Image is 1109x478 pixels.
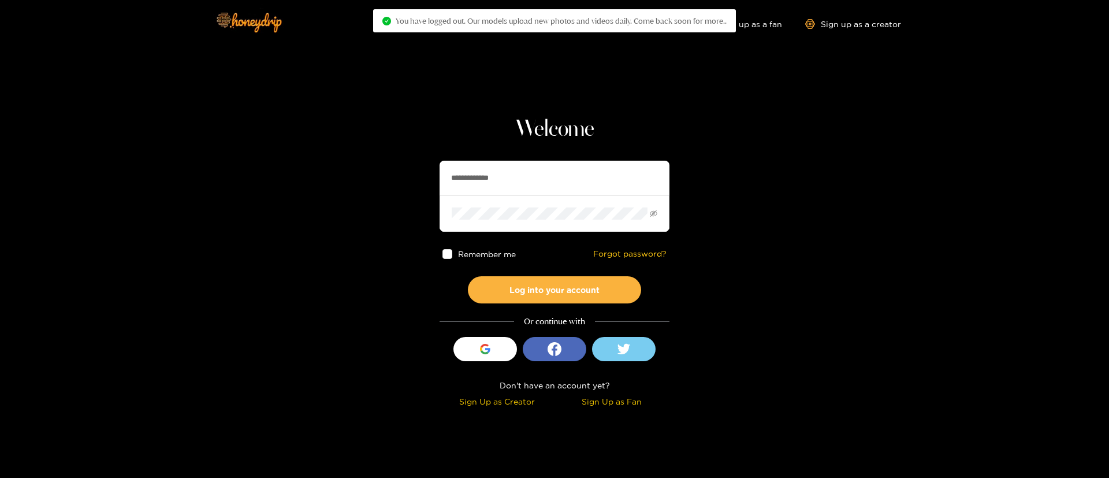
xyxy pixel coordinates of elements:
h1: Welcome [440,116,669,143]
div: Or continue with [440,315,669,328]
span: check-circle [382,17,391,25]
a: Sign up as a creator [805,19,901,29]
div: Sign Up as Creator [442,395,552,408]
div: Sign Up as Fan [557,395,667,408]
span: eye-invisible [650,210,657,217]
button: Log into your account [468,276,641,303]
span: Remember me [458,250,516,258]
div: Don't have an account yet? [440,379,669,392]
span: You have logged out. Our models upload new photos and videos daily. Come back soon for more.. [396,16,727,25]
a: Sign up as a fan [703,19,782,29]
a: Forgot password? [593,249,667,259]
